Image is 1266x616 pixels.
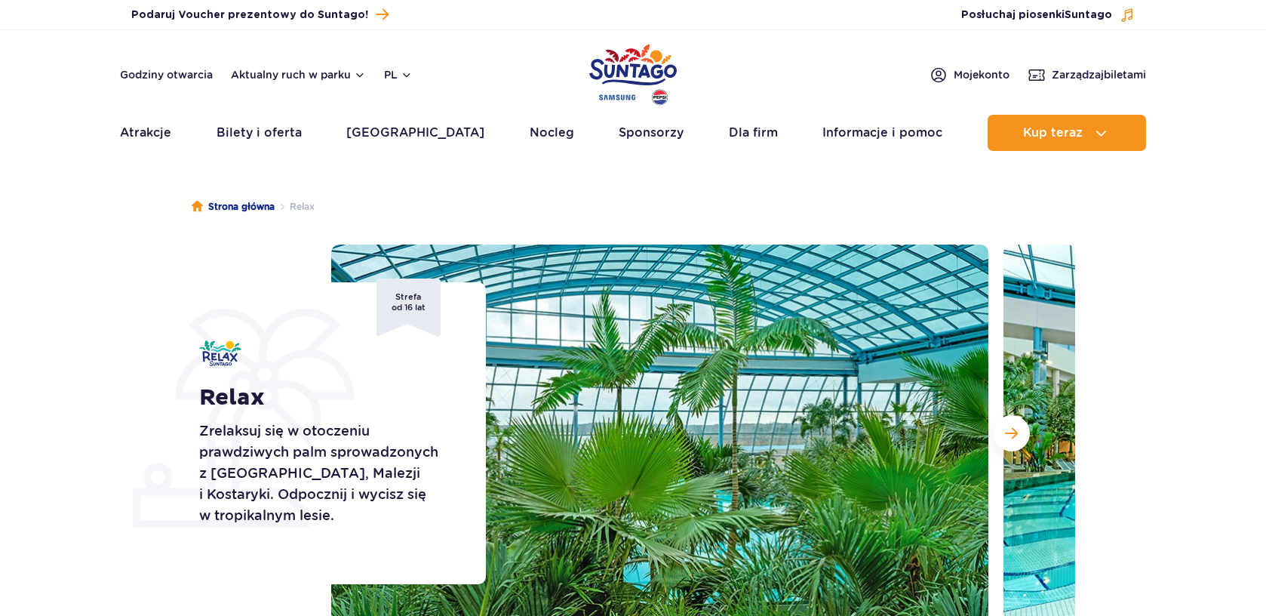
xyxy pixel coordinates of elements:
[589,38,677,107] a: Park of Poland
[384,67,413,82] button: pl
[1052,67,1146,82] span: Zarządzaj biletami
[120,115,171,151] a: Atrakcje
[994,415,1030,451] button: Następny slajd
[346,115,484,151] a: [GEOGRAPHIC_DATA]
[729,115,778,151] a: Dla firm
[131,5,389,25] a: Podaruj Voucher prezentowy do Suntago!
[376,279,441,337] span: Strefa od 16 lat
[1023,126,1083,140] span: Kup teraz
[961,8,1135,23] button: Posłuchaj piosenkiSuntago
[199,340,241,366] img: Relax
[131,8,368,23] span: Podaruj Voucher prezentowy do Suntago!
[217,115,302,151] a: Bilety i oferta
[1065,10,1112,20] span: Suntago
[988,115,1146,151] button: Kup teraz
[192,199,275,214] a: Strona główna
[930,66,1009,84] a: Mojekonto
[231,69,366,81] button: Aktualny ruch w parku
[530,115,574,151] a: Nocleg
[954,67,1009,82] span: Moje konto
[1028,66,1146,84] a: Zarządzajbiletami
[199,384,452,411] h1: Relax
[120,67,213,82] a: Godziny otwarcia
[961,8,1112,23] span: Posłuchaj piosenki
[822,115,942,151] a: Informacje i pomoc
[199,420,452,526] p: Zrelaksuj się w otoczeniu prawdziwych palm sprowadzonych z [GEOGRAPHIC_DATA], Malezji i Kostaryki...
[275,199,315,214] li: Relax
[619,115,684,151] a: Sponsorzy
